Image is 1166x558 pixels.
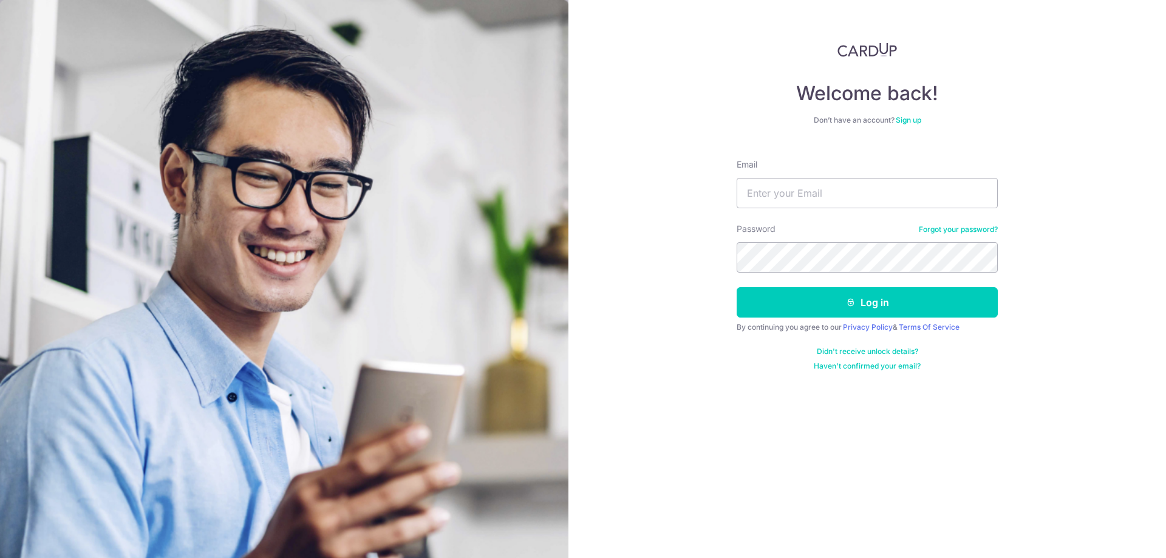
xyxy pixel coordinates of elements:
a: Didn't receive unlock details? [817,347,918,356]
a: Sign up [896,115,921,124]
a: Privacy Policy [843,322,893,332]
img: CardUp Logo [837,43,897,57]
a: Forgot your password? [919,225,998,234]
div: Don’t have an account? [737,115,998,125]
label: Email [737,158,757,171]
a: Terms Of Service [899,322,960,332]
a: Haven't confirmed your email? [814,361,921,371]
input: Enter your Email [737,178,998,208]
button: Log in [737,287,998,318]
div: By continuing you agree to our & [737,322,998,332]
h4: Welcome back! [737,81,998,106]
label: Password [737,223,776,235]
